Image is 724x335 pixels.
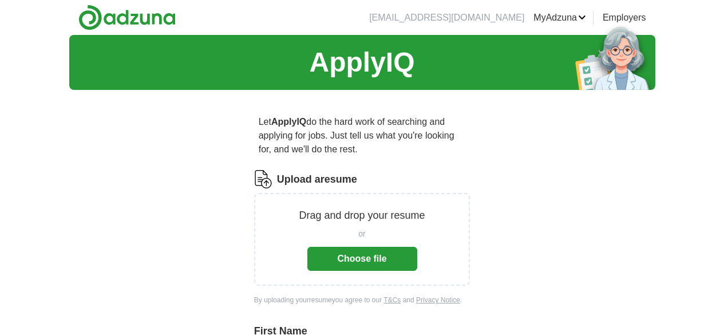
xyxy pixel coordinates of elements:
img: CV Icon [254,170,272,188]
strong: ApplyIQ [271,117,306,127]
label: Upload a resume [277,172,357,187]
p: Let do the hard work of searching and applying for jobs. Just tell us what you're looking for, an... [254,111,470,161]
div: By uploading your resume you agree to our and . [254,295,470,305]
li: [EMAIL_ADDRESS][DOMAIN_NAME] [369,11,524,25]
a: Employers [603,11,646,25]
span: or [358,228,365,240]
p: Drag and drop your resume [299,208,425,223]
a: MyAdzuna [533,11,586,25]
a: T&Cs [383,296,401,304]
button: Choose file [307,247,417,271]
img: Adzuna logo [78,5,176,30]
a: Privacy Notice [416,296,460,304]
h1: ApplyIQ [309,42,414,83]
